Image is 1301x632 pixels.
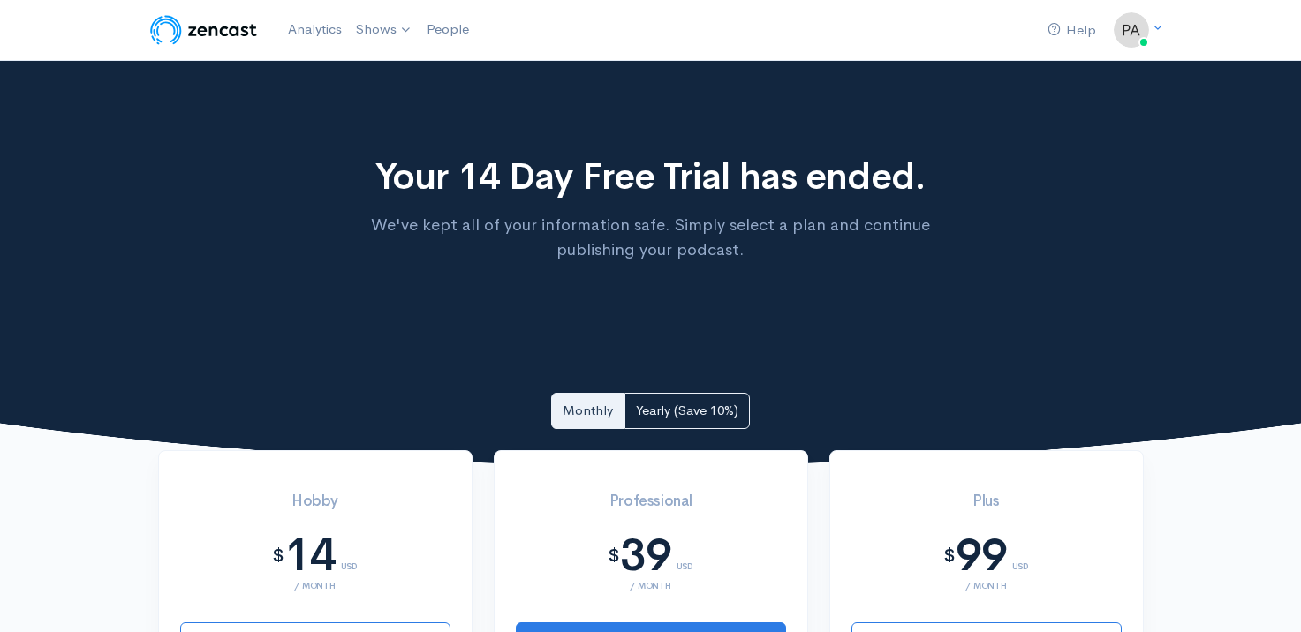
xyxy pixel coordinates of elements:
[281,11,349,49] a: Analytics
[336,213,965,262] p: We've kept all of your information safe. Simply select a plan and continue publishing your podcast.
[180,493,450,510] h3: Hobby
[284,530,336,581] div: 14
[516,581,786,591] div: / month
[420,11,476,49] a: People
[943,546,956,566] div: $
[341,540,358,571] div: USD
[147,12,260,48] img: ZenCast Logo
[956,530,1007,581] div: 99
[851,581,1122,591] div: / month
[180,581,450,591] div: / month
[272,546,284,566] div: $
[677,540,693,571] div: USD
[1012,540,1029,571] div: USD
[349,11,420,49] a: Shows
[851,493,1122,510] h3: Plus
[620,530,671,581] div: 39
[336,156,965,197] h1: Your 14 Day Free Trial has ended.
[516,493,786,510] h3: Professional
[551,393,624,429] a: Monthly
[624,393,750,429] a: Yearly (Save 10%)
[1114,12,1149,48] img: ...
[1040,11,1103,49] a: Help
[608,546,620,566] div: $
